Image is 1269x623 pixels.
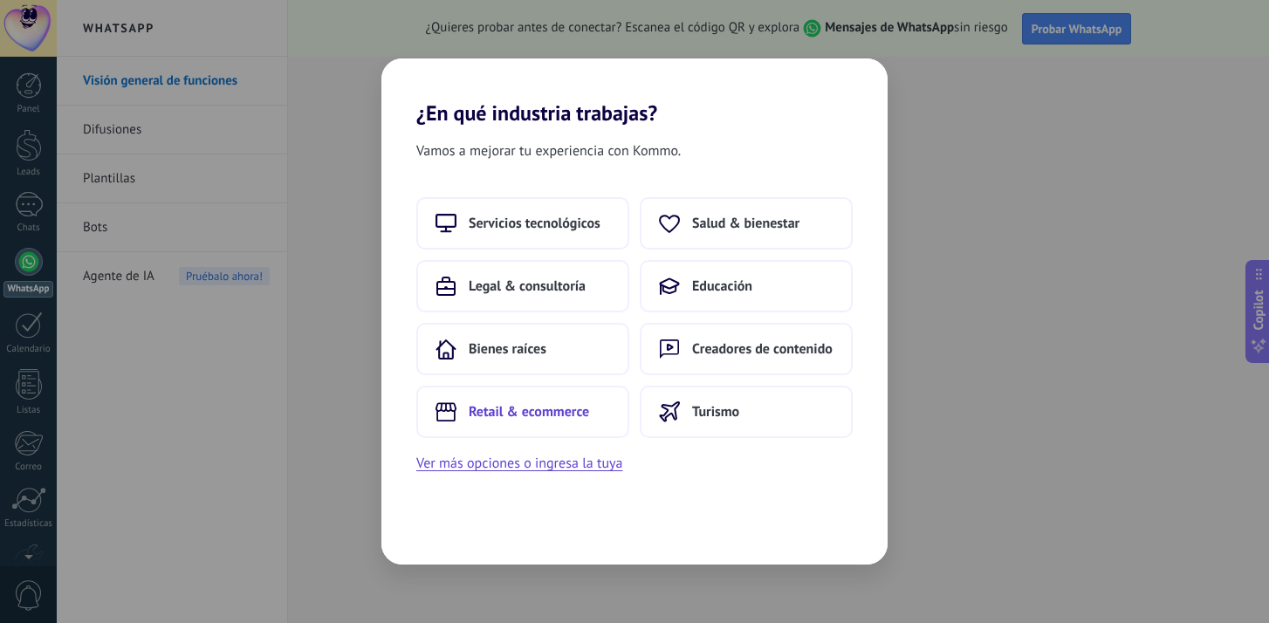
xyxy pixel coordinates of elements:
button: Ver más opciones o ingresa la tuya [416,452,622,475]
span: Legal & consultoría [469,277,586,295]
h2: ¿En qué industria trabajas? [381,58,888,126]
span: Bienes raíces [469,340,546,358]
span: Creadores de contenido [692,340,833,358]
span: Educación [692,277,752,295]
button: Salud & bienestar [640,197,853,250]
button: Legal & consultoría [416,260,629,312]
button: Bienes raíces [416,323,629,375]
span: Vamos a mejorar tu experiencia con Kommo. [416,140,681,162]
span: Salud & bienestar [692,215,799,232]
span: Retail & ecommerce [469,403,589,421]
button: Creadores de contenido [640,323,853,375]
span: Servicios tecnológicos [469,215,600,232]
span: Turismo [692,403,739,421]
button: Turismo [640,386,853,438]
button: Retail & ecommerce [416,386,629,438]
button: Educación [640,260,853,312]
button: Servicios tecnológicos [416,197,629,250]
